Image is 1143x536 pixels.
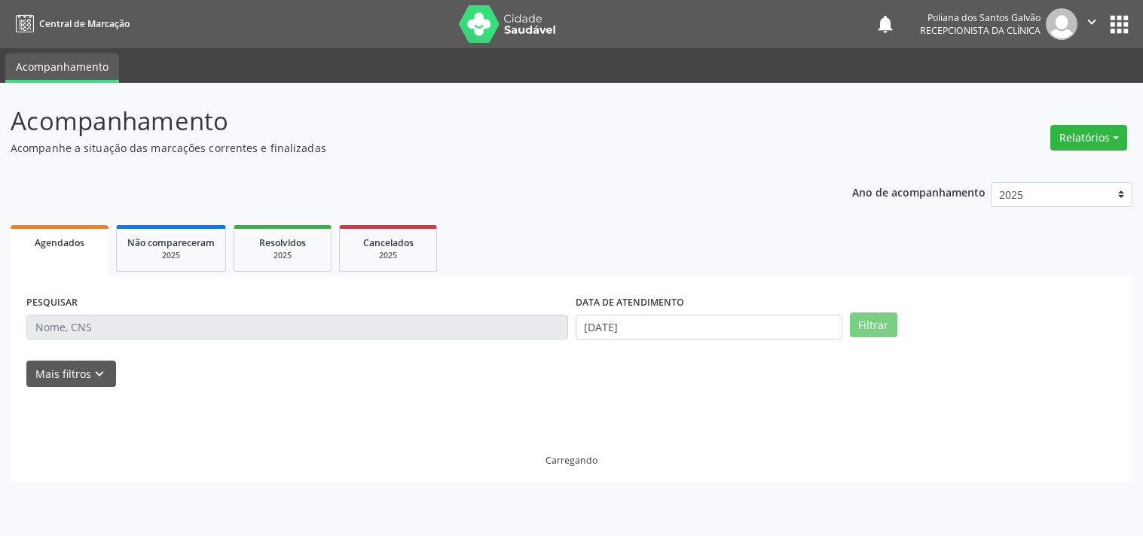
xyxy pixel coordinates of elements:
button: Relatórios [1050,125,1127,151]
span: Cancelados [363,236,414,249]
label: DATA DE ATENDIMENTO [576,291,684,315]
button: apps [1106,11,1132,38]
span: Recepcionista da clínica [920,24,1041,37]
div: 2025 [245,250,320,261]
div: Poliana dos Santos Galvão [920,11,1041,24]
a: Acompanhamento [5,53,119,83]
i: keyboard_arrow_down [91,366,108,382]
div: Carregando [546,454,597,467]
i:  [1083,14,1100,30]
a: Central de Marcação [11,11,130,36]
div: 2025 [350,250,426,261]
img: img [1046,8,1077,40]
button: notifications [875,14,896,35]
span: Agendados [35,236,84,249]
input: Selecione um intervalo [576,315,842,340]
div: 2025 [127,250,215,261]
input: Nome, CNS [26,315,568,340]
p: Ano de acompanhamento [852,182,986,201]
button: Mais filtroskeyboard_arrow_down [26,361,116,387]
label: PESQUISAR [26,291,78,315]
p: Acompanhamento [11,102,796,140]
p: Acompanhe a situação das marcações correntes e finalizadas [11,140,796,156]
span: Central de Marcação [39,17,130,30]
span: Não compareceram [127,236,215,249]
span: Resolvidos [259,236,306,249]
button:  [1077,8,1106,40]
button: Filtrar [850,312,897,338]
